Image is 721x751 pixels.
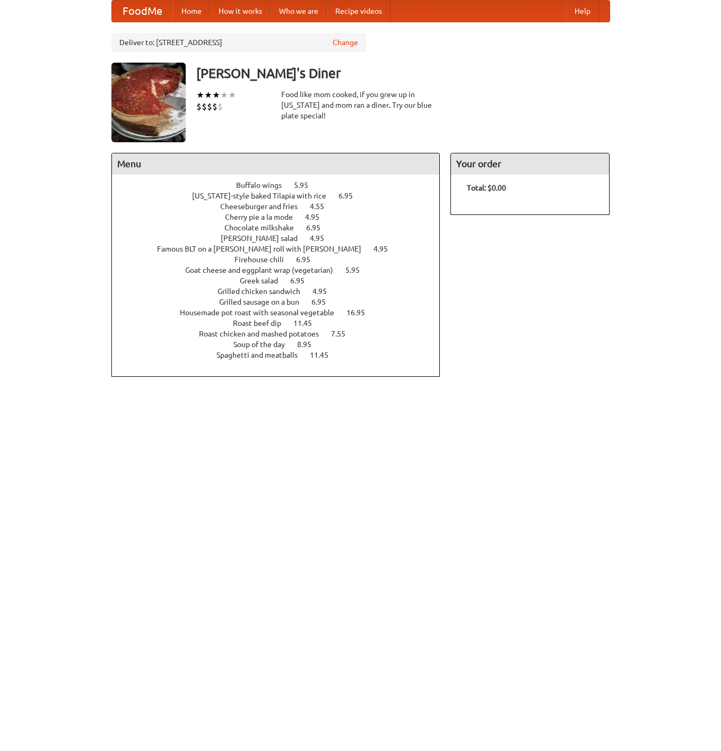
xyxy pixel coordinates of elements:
[219,298,310,306] span: Grilled sausage on a bun
[310,351,339,359] span: 11.45
[310,234,335,243] span: 4.95
[218,101,223,113] li: $
[219,298,345,306] a: Grilled sausage on a bun 6.95
[112,1,173,22] a: FoodMe
[220,202,344,211] a: Cheeseburger and fries 4.55
[225,213,339,221] a: Cherry pie a la mode 4.95
[221,234,308,243] span: [PERSON_NAME] salad
[293,319,323,327] span: 11.45
[346,308,376,317] span: 16.95
[212,101,218,113] li: $
[236,181,328,189] a: Buffalo wings 5.95
[290,277,315,285] span: 6.95
[297,340,322,349] span: 8.95
[224,223,305,232] span: Chocolate milkshake
[185,266,379,274] a: Goat cheese and eggplant wrap (vegetarian) 5.95
[220,89,228,101] li: ★
[173,1,210,22] a: Home
[233,340,331,349] a: Soup of the day 8.95
[112,153,440,175] h4: Menu
[180,308,385,317] a: Housemade pot roast with seasonal vegetable 16.95
[345,266,370,274] span: 5.95
[233,319,332,327] a: Roast beef dip 11.45
[224,223,340,232] a: Chocolate milkshake 6.95
[306,223,331,232] span: 6.95
[310,202,335,211] span: 4.55
[294,181,319,189] span: 5.95
[218,287,311,296] span: Grilled chicken sandwich
[312,287,337,296] span: 4.95
[157,245,372,253] span: Famous BLT on a [PERSON_NAME] roll with [PERSON_NAME]
[221,234,344,243] a: [PERSON_NAME] salad 4.95
[212,89,220,101] li: ★
[451,153,609,175] h4: Your order
[225,213,303,221] span: Cherry pie a la mode
[207,101,212,113] li: $
[233,340,296,349] span: Soup of the day
[331,330,356,338] span: 7.55
[204,89,212,101] li: ★
[271,1,327,22] a: Who we are
[228,89,236,101] li: ★
[199,330,329,338] span: Roast chicken and mashed potatoes
[218,287,346,296] a: Grilled chicken sandwich 4.95
[333,37,358,48] a: Change
[240,277,289,285] span: Greek salad
[281,89,440,121] div: Food like mom cooked, if you grew up in [US_STATE] and mom ran a diner. Try our blue plate special!
[234,255,330,264] a: Firehouse chili 6.95
[305,213,330,221] span: 4.95
[311,298,336,306] span: 6.95
[196,63,610,84] h3: [PERSON_NAME]'s Diner
[566,1,599,22] a: Help
[467,184,506,192] b: Total: $0.00
[111,63,186,142] img: angular.jpg
[192,192,372,200] a: [US_STATE]-style baked Tilapia with rice 6.95
[196,89,204,101] li: ★
[192,192,337,200] span: [US_STATE]-style baked Tilapia with rice
[240,277,324,285] a: Greek salad 6.95
[199,330,365,338] a: Roast chicken and mashed potatoes 7.55
[180,308,345,317] span: Housemade pot roast with seasonal vegetable
[216,351,308,359] span: Spaghetti and meatballs
[233,319,292,327] span: Roast beef dip
[210,1,271,22] a: How it works
[338,192,363,200] span: 6.95
[185,266,344,274] span: Goat cheese and eggplant wrap (vegetarian)
[196,101,202,113] li: $
[202,101,207,113] li: $
[157,245,407,253] a: Famous BLT on a [PERSON_NAME] roll with [PERSON_NAME] 4.95
[111,33,366,52] div: Deliver to: [STREET_ADDRESS]
[234,255,294,264] span: Firehouse chili
[373,245,398,253] span: 4.95
[296,255,321,264] span: 6.95
[327,1,390,22] a: Recipe videos
[220,202,308,211] span: Cheeseburger and fries
[216,351,348,359] a: Spaghetti and meatballs 11.45
[236,181,292,189] span: Buffalo wings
